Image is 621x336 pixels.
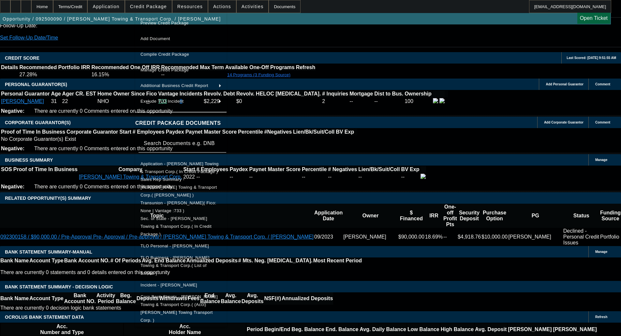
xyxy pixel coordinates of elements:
span: Incident - [PERSON_NAME] [140,283,197,287]
span: Transunion - [PERSON_NAME]( Fico: None | Vantage :733 ) [140,200,216,213]
button: Sec. of State - Flores Towing & Transport Corp.( In Credit Package ) [135,215,227,238]
span: Preview Credit Package [140,21,189,25]
span: TLO Business - [PERSON_NAME] Towing & Transport Corp.( List of Similar ) [140,255,210,276]
span: Manage Credit Package [140,67,189,72]
span: Exclude TLO Incident [140,99,184,104]
span: Compile Credit Package [140,52,189,57]
button: Transunion - Flores, George( Fico: None | Vantage :733 ) [135,199,227,215]
button: TLO Personal - Flores, George [135,238,227,254]
span: Sales Rep Summary - [PERSON_NAME] Towing & Transport Corp.( [PERSON_NAME] ) [140,177,217,197]
h4: CREDIT PACKAGE DOCUMENTS [135,119,227,127]
span: Add Document [140,36,170,41]
button: Application - Flores Towing & Transport Corp.( In Credit Package ) [135,160,227,176]
span: Application - [PERSON_NAME] Towing & Transport Corp.( In Credit Package ) [140,161,219,174]
button: Sales Rep Summary - Flores Towing & Transport Corp.( Workman, Taylor ) [135,176,227,199]
mat-label: Search Documents e.g. DNB [144,140,215,146]
span: Sec. of State - [PERSON_NAME] Towing & Transport Corp.( In Credit Package ) [140,216,212,237]
span: TLO Personal - [PERSON_NAME] [140,243,209,248]
span: Additional Business Credit Report [140,83,208,88]
button: Corp Bank Stmnts - Flores Towing & Transport Corp.( (Acct) Flores Towing Transport Corp. ) [135,293,227,324]
button: TLO Business - Flores Towing & Transport Corp.( List of Similar ) [135,254,227,277]
button: Incident - Flores, George [135,277,227,293]
span: Corp Bank Stmnts - [PERSON_NAME] Towing & Transport Corp.( (Acct) [PERSON_NAME] Towing Transport ... [140,294,218,323]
